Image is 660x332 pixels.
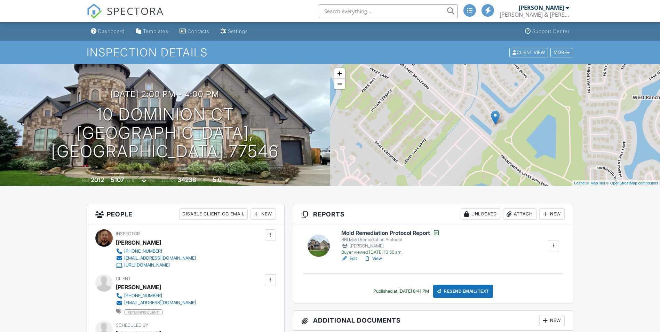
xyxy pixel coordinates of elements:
[125,178,135,183] span: sq. ft.
[218,25,251,38] a: Settings
[293,204,573,224] h3: Reports
[116,248,196,255] a: [PHONE_NUMBER]
[213,176,222,183] div: 5.0
[162,178,176,183] span: Lot Size
[88,25,127,38] a: Dashboard
[177,25,212,38] a: Contacts
[188,28,209,34] div: Contacts
[223,178,242,183] span: bathrooms
[500,11,569,18] div: Bryan & Bryan Inspections
[125,309,162,315] span: returning client!
[111,176,124,183] div: 5107
[148,178,155,183] span: slab
[124,262,170,268] div: [URL][DOMAIN_NAME]
[116,292,196,299] a: [PHONE_NUMBER]
[519,4,564,11] div: [PERSON_NAME]
[251,208,276,220] div: New
[509,48,548,57] div: Client View
[503,208,536,220] div: Attach
[334,79,345,89] a: Zoom out
[587,181,605,185] a: © MapTiler
[116,299,196,306] a: [EMAIL_ADDRESS][DOMAIN_NAME]
[116,282,161,292] div: [PERSON_NAME]
[124,255,196,261] div: [EMAIL_ADDRESS][DOMAIN_NAME]
[116,323,148,328] span: Scheduled By
[87,3,102,19] img: The Best Home Inspection Software - Spectora
[116,276,131,281] span: Client
[87,46,574,58] h1: Inspection Details
[341,250,440,255] div: Buyer viewed [DATE] 10:56 am
[91,176,104,183] div: 2012
[539,208,565,220] div: New
[532,28,570,34] div: Support Center
[433,285,493,298] div: Resend Email/Text
[177,176,196,183] div: 34238
[293,311,573,331] h3: Additional Documents
[341,237,440,243] div: BBI Mold Remediation Protocol
[574,181,586,185] a: Leaflet
[11,105,319,160] h1: 10 Dominion Ct [GEOGRAPHIC_DATA], [GEOGRAPHIC_DATA] 77546
[116,231,140,236] span: Inspector
[82,178,90,183] span: Built
[461,208,500,220] div: Unlocked
[111,89,219,99] h3: [DATE] 2:00 pm - 4:00 pm
[124,293,162,299] div: [PHONE_NUMBER]
[116,237,161,248] div: [PERSON_NAME]
[124,300,196,306] div: [EMAIL_ADDRESS][DOMAIN_NAME]
[606,181,658,185] a: © OpenStreetMap contributors
[179,208,248,220] div: Disable Client CC Email
[539,315,565,326] div: New
[334,68,345,79] a: Zoom in
[373,288,429,294] div: Published at [DATE] 8:41 PM
[364,255,382,262] a: View
[116,255,196,262] a: [EMAIL_ADDRESS][DOMAIN_NAME]
[509,49,550,55] a: Client View
[572,180,660,186] div: |
[522,25,572,38] a: Support Center
[124,248,162,254] div: [PHONE_NUMBER]
[341,243,440,250] div: [PERSON_NAME]
[341,255,357,262] a: Edit
[133,25,171,38] a: Templates
[116,262,196,269] a: [URL][DOMAIN_NAME]
[228,28,248,34] div: Settings
[98,28,125,34] div: Dashboard
[550,48,573,57] div: More
[143,28,168,34] div: Templates
[87,9,164,24] a: SPECTORA
[319,4,458,18] input: Search everything...
[197,178,206,183] span: sq.ft.
[107,3,164,18] span: SPECTORA
[341,229,440,236] h6: Mold Remediation Protocol Report
[87,204,284,224] h3: People
[341,229,440,255] a: Mold Remediation Protocol Report BBI Mold Remediation Protocol [PERSON_NAME] Buyer viewed [DATE] ...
